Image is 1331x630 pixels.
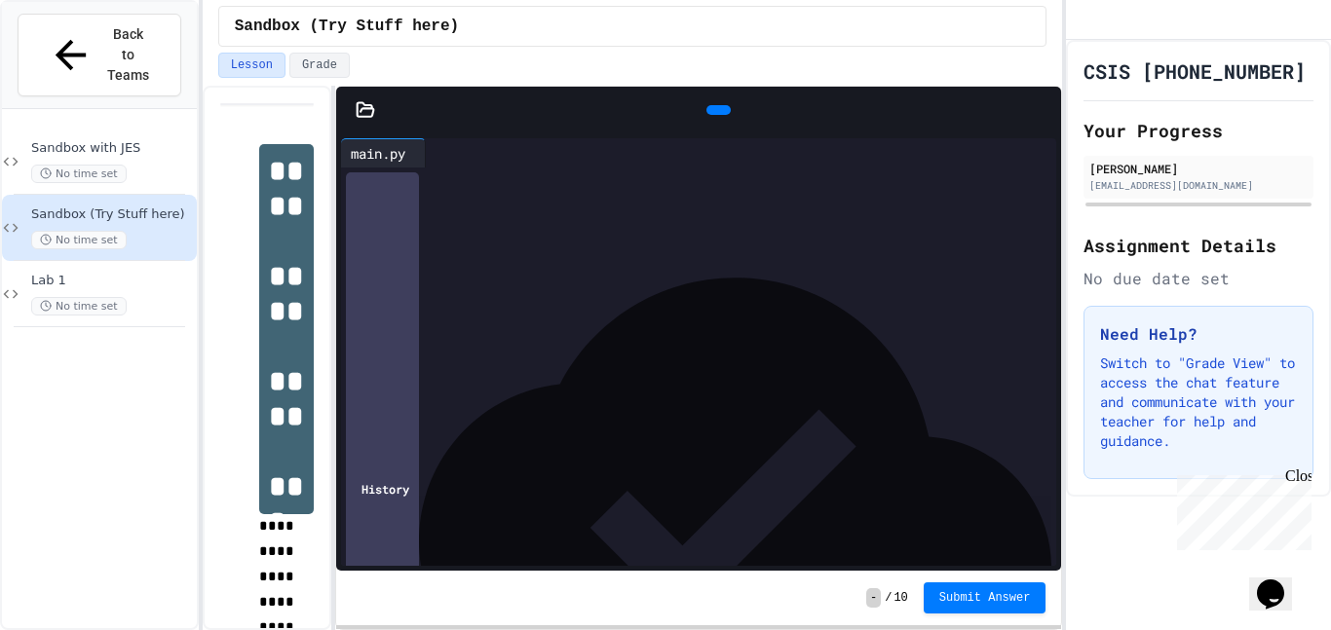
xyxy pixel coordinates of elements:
[31,231,127,249] span: No time set
[894,590,907,606] span: 10
[1084,57,1306,85] h1: CSIS [PHONE_NUMBER]
[31,140,193,157] span: Sandbox with JES
[924,582,1046,613] button: Submit Answer
[1084,117,1313,144] h2: Your Progress
[885,590,892,606] span: /
[1249,552,1312,611] iframe: chat widget
[31,297,127,315] span: No time set
[31,165,127,183] span: No time set
[1100,353,1297,451] p: Switch to "Grade View" to access the chat feature and communicate with your teacher for help and ...
[341,138,426,167] div: main.py
[8,8,134,124] div: Chat with us now!Close
[1084,232,1313,259] h2: Assignment Details
[218,53,285,78] button: Lesson
[341,143,415,164] div: main.py
[235,15,459,38] span: Sandbox (Try Stuff here)
[939,590,1031,606] span: Submit Answer
[1169,467,1312,550] iframe: chat widget
[1089,178,1308,193] div: [EMAIL_ADDRESS][DOMAIN_NAME]
[1084,267,1313,290] div: No due date set
[18,14,181,96] button: Back to Teams
[105,24,151,86] span: Back to Teams
[31,206,193,223] span: Sandbox (Try Stuff here)
[289,53,350,78] button: Grade
[1100,322,1297,346] h3: Need Help?
[1089,160,1308,177] div: [PERSON_NAME]
[866,588,881,608] span: -
[31,273,193,289] span: Lab 1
